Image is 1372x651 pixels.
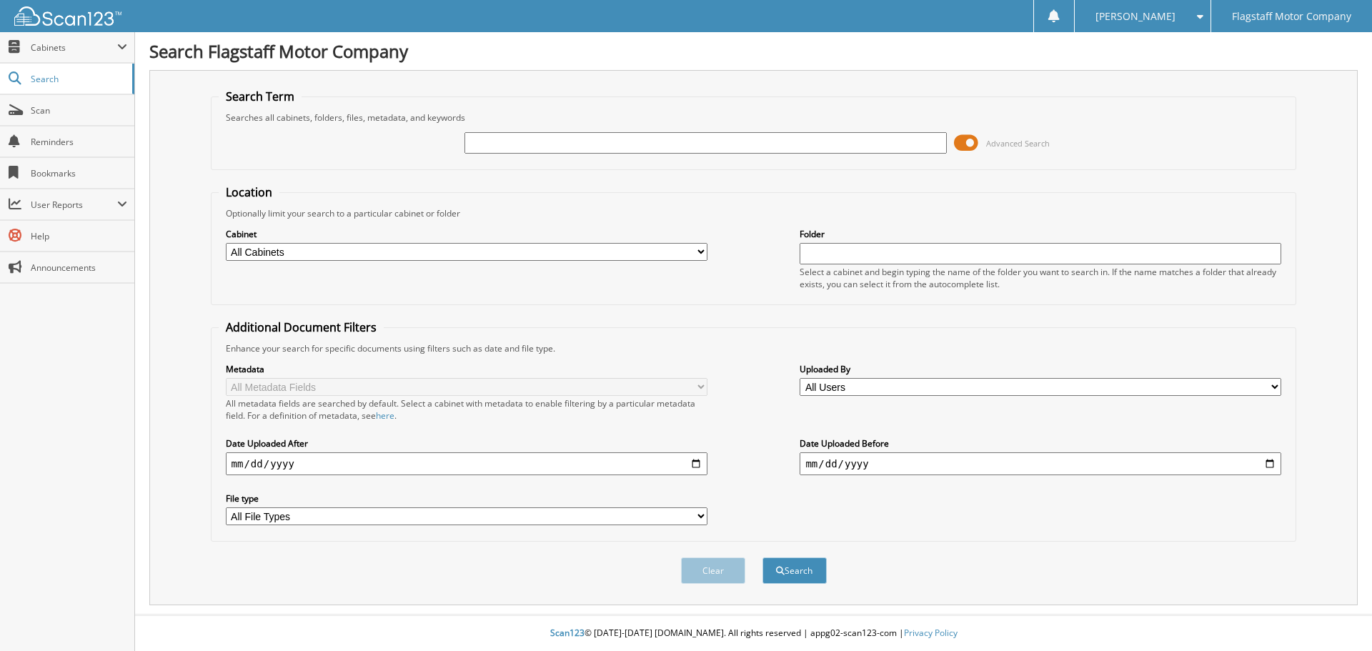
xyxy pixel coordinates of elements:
span: Flagstaff Motor Company [1232,12,1351,21]
label: Uploaded By [800,363,1281,375]
a: here [376,409,394,422]
span: User Reports [31,199,117,211]
button: Search [762,557,827,584]
span: Help [31,230,127,242]
label: File type [226,492,707,505]
label: Date Uploaded After [226,437,707,449]
div: © [DATE]-[DATE] [DOMAIN_NAME]. All rights reserved | appg02-scan123-com | [135,616,1372,651]
span: Bookmarks [31,167,127,179]
input: start [226,452,707,475]
div: Searches all cabinets, folders, files, metadata, and keywords [219,111,1289,124]
label: Cabinet [226,228,707,240]
label: Metadata [226,363,707,375]
input: end [800,452,1281,475]
iframe: Chat Widget [1301,582,1372,651]
span: Advanced Search [986,138,1050,149]
img: scan123-logo-white.svg [14,6,121,26]
span: Scan123 [550,627,585,639]
span: Search [31,73,125,85]
span: Announcements [31,262,127,274]
span: [PERSON_NAME] [1095,12,1175,21]
div: Enhance your search for specific documents using filters such as date and file type. [219,342,1289,354]
div: Select a cabinet and begin typing the name of the folder you want to search in. If the name match... [800,266,1281,290]
div: All metadata fields are searched by default. Select a cabinet with metadata to enable filtering b... [226,397,707,422]
legend: Search Term [219,89,302,104]
span: Cabinets [31,41,117,54]
legend: Additional Document Filters [219,319,384,335]
span: Scan [31,104,127,116]
legend: Location [219,184,279,200]
span: Reminders [31,136,127,148]
a: Privacy Policy [904,627,958,639]
label: Date Uploaded Before [800,437,1281,449]
button: Clear [681,557,745,584]
div: Optionally limit your search to a particular cabinet or folder [219,207,1289,219]
label: Folder [800,228,1281,240]
h1: Search Flagstaff Motor Company [149,39,1358,63]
